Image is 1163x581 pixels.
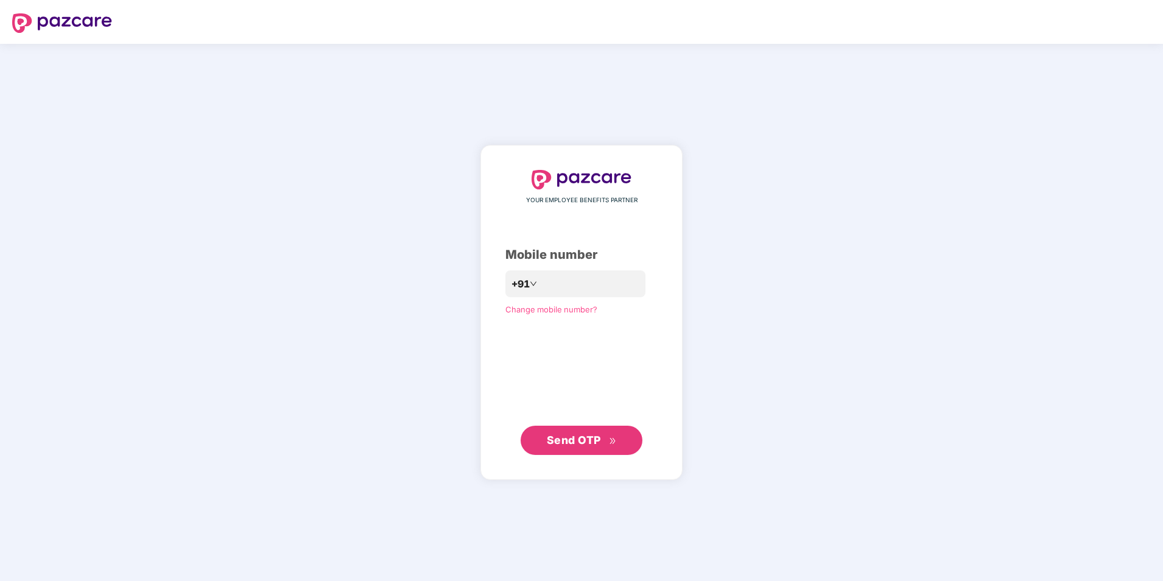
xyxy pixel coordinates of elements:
[521,426,642,455] button: Send OTPdouble-right
[505,245,658,264] div: Mobile number
[12,13,112,33] img: logo
[609,437,617,445] span: double-right
[526,195,638,205] span: YOUR EMPLOYEE BENEFITS PARTNER
[547,434,601,446] span: Send OTP
[530,280,537,287] span: down
[505,305,597,314] a: Change mobile number?
[532,170,631,189] img: logo
[511,276,530,292] span: +91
